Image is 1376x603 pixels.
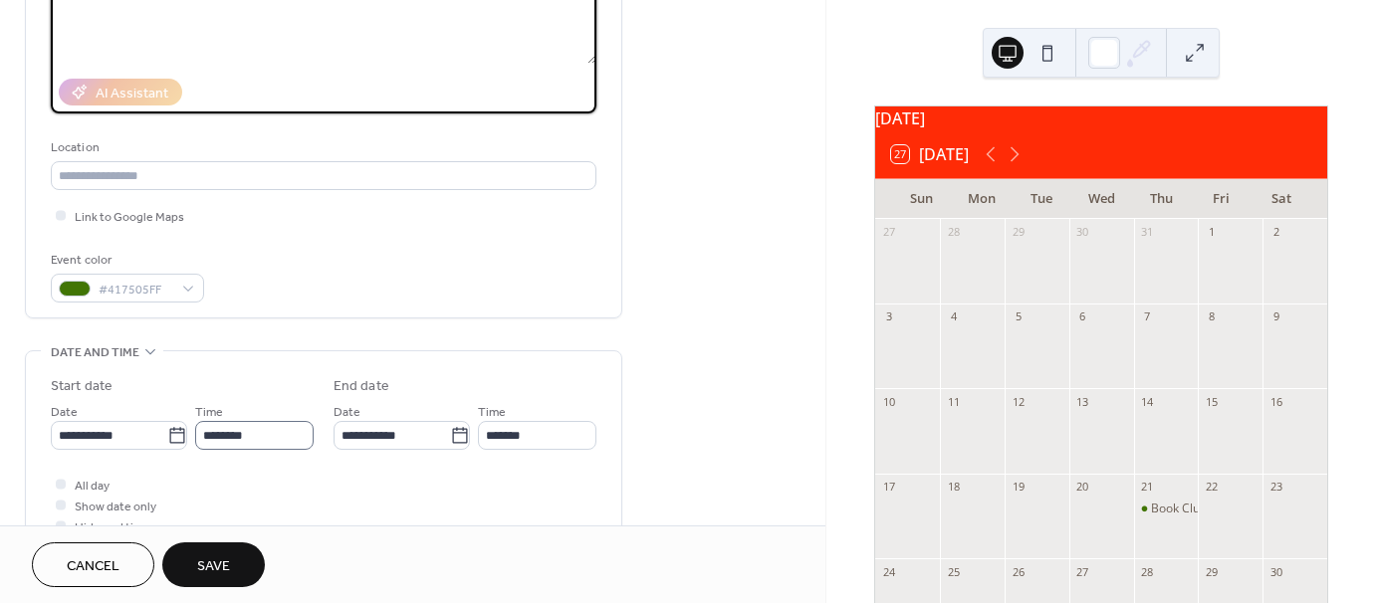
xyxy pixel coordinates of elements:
[946,564,961,579] div: 25
[881,394,896,409] div: 10
[946,480,961,495] div: 18
[1268,394,1283,409] div: 16
[1075,480,1090,495] div: 20
[75,517,150,538] span: Hide end time
[197,556,230,577] span: Save
[1268,480,1283,495] div: 23
[884,140,976,168] button: 27[DATE]
[951,179,1011,219] div: Mon
[1011,394,1026,409] div: 12
[1011,564,1026,579] div: 26
[51,376,113,397] div: Start date
[1140,225,1155,240] div: 31
[1252,179,1311,219] div: Sat
[1075,309,1090,324] div: 6
[946,225,961,240] div: 28
[1268,564,1283,579] div: 30
[1011,225,1026,240] div: 29
[1204,394,1219,409] div: 15
[478,402,506,423] span: Time
[51,137,592,158] div: Location
[99,280,172,301] span: #417505FF
[162,542,265,587] button: Save
[1140,394,1155,409] div: 14
[881,309,896,324] div: 3
[1204,564,1219,579] div: 29
[1140,480,1155,495] div: 21
[1075,225,1090,240] div: 30
[1268,309,1283,324] div: 9
[1151,501,1210,517] div: Book Club!
[51,402,78,423] span: Date
[1011,480,1026,495] div: 19
[1134,501,1199,517] div: Book Club!
[875,106,1327,130] div: [DATE]
[51,342,139,363] span: Date and time
[946,394,961,409] div: 11
[1204,225,1219,240] div: 1
[946,309,961,324] div: 4
[1011,309,1026,324] div: 5
[1075,394,1090,409] div: 13
[1268,225,1283,240] div: 2
[1075,564,1090,579] div: 27
[334,402,360,423] span: Date
[1191,179,1251,219] div: Fri
[891,179,951,219] div: Sun
[1071,179,1131,219] div: Wed
[51,250,200,271] div: Event color
[1204,480,1219,495] div: 22
[195,402,223,423] span: Time
[1140,564,1155,579] div: 28
[1131,179,1191,219] div: Thu
[334,376,389,397] div: End date
[881,480,896,495] div: 17
[1140,309,1155,324] div: 7
[32,542,154,587] button: Cancel
[881,564,896,579] div: 24
[1012,179,1071,219] div: Tue
[75,207,184,228] span: Link to Google Maps
[75,497,156,517] span: Show date only
[67,556,119,577] span: Cancel
[1204,309,1219,324] div: 8
[881,225,896,240] div: 27
[75,476,110,497] span: All day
